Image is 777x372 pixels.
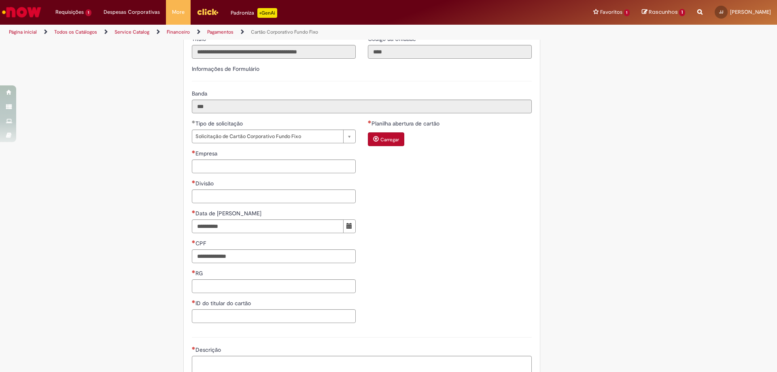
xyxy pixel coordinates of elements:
span: Somente leitura - Banda [192,90,209,97]
span: More [172,8,185,16]
span: Favoritos [600,8,622,16]
span: Necessários [192,240,195,243]
span: Tipo de solicitação [195,120,244,127]
span: CPF [195,240,208,247]
p: +GenAi [257,8,277,18]
span: 1 [679,9,685,16]
span: [PERSON_NAME] [730,9,771,15]
label: Somente leitura - Banda [192,89,209,98]
span: Necessários [192,210,195,213]
input: ID do titular do cartão [192,309,356,323]
span: Requisições [55,8,84,16]
label: Informações de Formulário [192,65,259,72]
a: Pagamentos [207,29,234,35]
span: Necessários [192,300,195,303]
input: Empresa [192,159,356,173]
input: Título [192,45,356,59]
img: ServiceNow [1,4,42,20]
input: Banda [192,100,532,113]
span: Descrição [195,346,223,353]
span: RG [195,270,204,277]
span: Solicitação de Cartão Corporativo Fundo Fixo [195,130,339,143]
a: Service Catalog [115,29,149,35]
input: Data de Nascimento [192,219,344,233]
span: Planilha abertura de cartão [372,120,441,127]
small: Carregar [380,136,399,143]
span: Necessários [368,120,372,123]
ul: Trilhas de página [6,25,512,40]
span: Empresa [195,150,219,157]
input: Divisão [192,189,356,203]
a: Cartão Corporativo Fundo Fixo [251,29,318,35]
input: RG [192,279,356,293]
span: Rascunhos [649,8,678,16]
span: JJ [719,9,723,15]
a: Todos os Catálogos [54,29,97,35]
span: Divisão [195,180,215,187]
span: Obrigatório Preenchido [192,120,195,123]
span: Necessários [192,270,195,273]
span: Necessários [192,150,195,153]
input: Código da Unidade [368,45,532,59]
span: ID do titular do cartão [195,300,253,307]
a: Financeiro [167,29,190,35]
img: click_logo_yellow_360x200.png [197,6,219,18]
span: Data de [PERSON_NAME] [195,210,263,217]
span: 1 [624,9,630,16]
span: 1 [85,9,91,16]
div: Padroniza [231,8,277,18]
input: CPF [192,249,356,263]
span: Despesas Corporativas [104,8,160,16]
span: Necessários [192,180,195,183]
button: Mostrar calendário para Data de Nascimento [343,219,356,233]
button: Carregar anexo de Planilha abertura de cartão Required [368,132,404,146]
span: Necessários [192,346,195,350]
a: Rascunhos [642,9,685,16]
a: Página inicial [9,29,37,35]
